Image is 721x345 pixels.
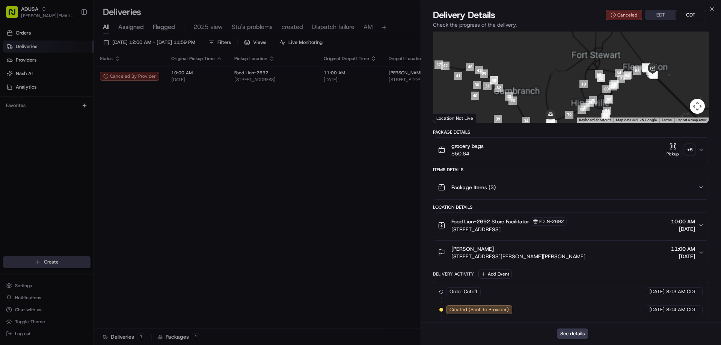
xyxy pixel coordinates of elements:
div: 16 [604,95,612,103]
span: Map data ©2025 Google [616,118,657,122]
div: 31 [483,82,492,90]
div: We're available if you need us! [26,79,95,85]
a: 💻API Documentation [60,106,124,119]
span: 8:04 AM CDT [666,306,696,313]
img: 1736555255976-a54dd68f-1ca7-489b-9aae-adbdc363a1c4 [8,72,21,85]
div: 68 [609,80,618,89]
p: Welcome 👋 [8,30,137,42]
div: 17 [605,95,613,104]
span: grocery bags [451,142,484,150]
div: 34 [522,117,530,125]
span: [PERSON_NAME] [451,245,494,253]
span: 10:00 AM [671,218,695,225]
div: 42 [441,62,449,70]
div: 47 [434,60,443,69]
a: Powered byPylon [53,127,91,133]
div: 66 [646,67,654,75]
div: 60 [650,71,658,79]
div: 71 [586,99,594,107]
div: 29 [480,69,488,78]
span: [STREET_ADDRESS] [451,226,567,233]
span: 8:03 AM CDT [666,288,696,295]
span: Order Cutoff [449,288,477,295]
div: Location Not Live [433,113,477,123]
button: [PERSON_NAME][STREET_ADDRESS][PERSON_NAME][PERSON_NAME]11:00 AM[DATE] [433,241,709,265]
input: Clear [20,48,124,56]
span: FDLN-2692 [539,218,564,224]
div: 📗 [8,110,14,116]
span: [STREET_ADDRESS][PERSON_NAME][PERSON_NAME] [451,253,585,260]
a: Open this area in Google Maps (opens a new window) [435,113,460,123]
div: 52 [603,107,611,115]
button: Canceled [606,10,642,20]
img: Nash [8,8,23,23]
div: 46 [466,63,474,71]
button: Start new chat [128,74,137,83]
button: CDT [676,10,706,20]
span: [DATE] [671,253,695,260]
span: 11:00 AM [671,245,695,253]
div: 11 [581,103,590,111]
div: 2 [617,75,625,83]
button: Package Items (3) [433,175,709,199]
div: 28 [508,96,517,105]
div: 💻 [63,110,69,116]
div: 69 [602,85,611,93]
div: 30 [473,81,481,89]
button: Food Lion-2692 Store FacilitatorFDLN-2692[STREET_ADDRESS]10:00 AM[DATE] [433,213,709,238]
div: 40 [471,92,479,100]
div: 39 [494,115,502,123]
div: 55 [643,64,652,72]
div: 41 [454,72,462,80]
span: Pylon [75,127,91,133]
div: 9 [642,63,650,71]
a: Report a map error [676,118,706,122]
div: 20 [602,110,610,118]
div: Start new chat [26,72,123,79]
div: 70 [589,96,597,104]
span: [DATE] [671,225,695,233]
span: [DATE] [649,288,665,295]
span: [DATE] [649,306,665,313]
button: Pickup [664,143,682,157]
a: 📗Knowledge Base [5,106,60,119]
button: Pickup+5 [664,143,695,157]
span: $50.64 [451,150,484,157]
div: 1 [611,80,619,89]
span: API Documentation [71,109,121,116]
span: Knowledge Base [15,109,57,116]
span: Package Items ( 3 ) [451,184,496,191]
div: 64 [615,69,623,77]
div: Package Details [433,129,709,135]
div: 62 [597,74,605,82]
p: Check the progress of the delivery. [433,21,709,29]
div: 10 [579,80,588,88]
button: See details [557,328,588,339]
div: 45 [490,76,498,84]
div: Delivery Activity [433,271,474,277]
span: Delivery Details [433,9,495,21]
div: Pickup [664,151,682,157]
div: 32 [495,84,503,92]
div: 72 [565,111,573,119]
div: 53 [609,82,617,90]
a: Terms [661,118,672,122]
div: 67 [624,71,632,79]
span: Food Lion-2692 Store Facilitator [451,218,529,225]
button: grocery bags$50.64Pickup+5 [433,138,709,162]
div: + 5 [685,145,695,155]
button: EDT [646,10,676,20]
img: Google [435,113,460,123]
div: 18 [601,113,609,121]
button: Keyboard shortcuts [579,118,611,123]
button: Map camera controls [690,99,705,114]
button: Add Event [478,270,512,279]
span: Created (Sent To Provider) [449,306,509,313]
div: 63 [595,70,603,78]
div: 33 [505,92,513,101]
div: Items Details [433,167,709,173]
div: 65 [633,66,641,75]
div: Location Details [433,204,709,210]
div: 43 [475,66,483,74]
